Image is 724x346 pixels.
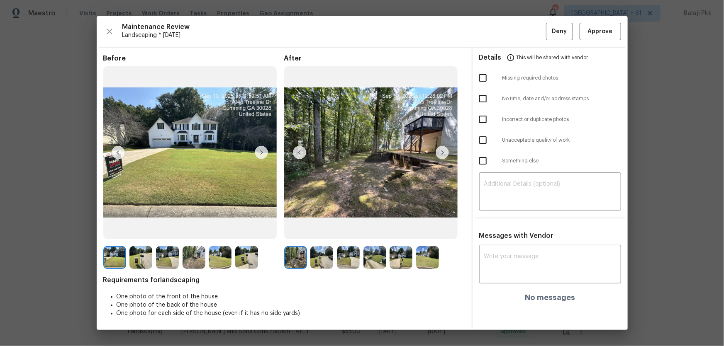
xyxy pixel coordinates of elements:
span: This will be shared with vendor [517,48,588,68]
div: Something else [473,150,628,171]
div: Incorrect or duplicate photos [473,109,628,130]
button: Approve [580,23,621,41]
span: Before [103,54,284,63]
span: No time, date and/or address stamps [502,95,621,102]
span: Missing required photos [502,75,621,82]
img: left-chevron-button-url [112,146,125,159]
li: One photo of the back of the house [117,301,465,309]
li: One photo of the front of the house [117,293,465,301]
span: Unacceptable quality of work [502,137,621,144]
div: Missing required photos [473,68,628,88]
span: Maintenance Review [122,23,546,31]
span: Requirements for landscaping [103,276,465,284]
div: No time, date and/or address stamps [473,88,628,109]
h4: No messages [525,293,575,302]
span: Incorrect or duplicate photos [502,116,621,123]
img: right-chevron-button-url [255,146,268,159]
span: Details [479,48,502,68]
span: Something else [502,157,621,165]
span: After [284,54,465,63]
span: Approve [588,27,613,37]
span: Deny [552,27,567,37]
img: right-chevron-button-url [436,146,449,159]
img: left-chevron-button-url [293,146,306,159]
button: Deny [546,23,573,41]
span: Landscaping * [DATE] [122,31,546,39]
div: Unacceptable quality of work [473,130,628,150]
li: One photo for each side of the house (even if it has no side yards) [117,309,465,317]
span: Messages with Vendor [479,232,553,239]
